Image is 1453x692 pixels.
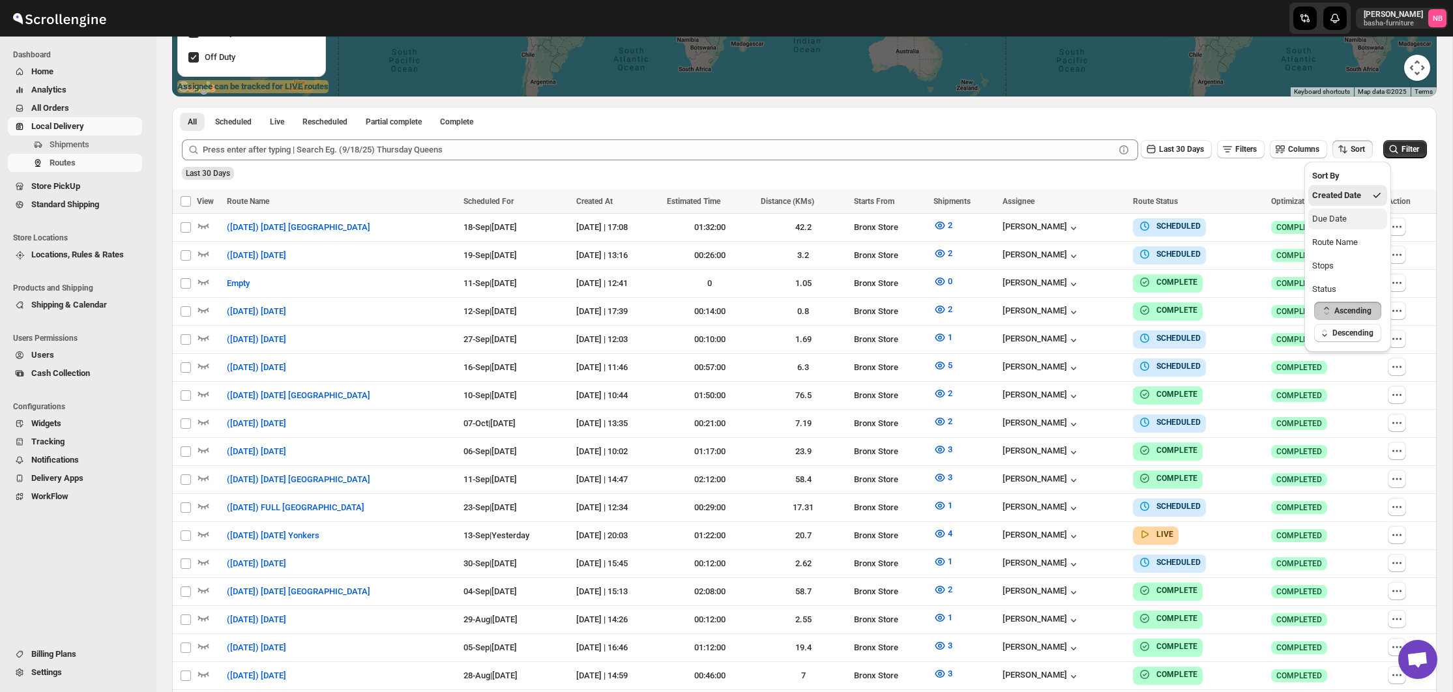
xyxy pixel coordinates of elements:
[926,439,960,460] button: 3
[926,355,960,376] button: 5
[761,249,847,262] div: 3.2
[576,473,659,486] div: [DATE] | 14:47
[948,500,952,510] span: 1
[1433,14,1443,23] text: NB
[1156,362,1201,371] b: SCHEDULED
[854,277,926,290] div: Bronx Store
[50,158,76,167] span: Routes
[1003,334,1080,347] button: [PERSON_NAME]
[175,79,218,96] a: Open this area in Google Maps (opens a new window)
[1133,197,1178,206] span: Route Status
[576,445,659,458] div: [DATE] | 10:02
[31,667,62,677] span: Settings
[1003,502,1080,515] div: [PERSON_NAME]
[8,346,142,364] button: Users
[463,390,517,400] span: 10-Sep | [DATE]
[227,585,370,598] span: ([DATE]) [DATE] [GEOGRAPHIC_DATA]
[1294,87,1350,96] button: Keyboard shortcuts
[227,277,250,290] span: Empty
[1156,334,1201,343] b: SCHEDULED
[8,645,142,663] button: Billing Plans
[8,246,142,264] button: Locations, Rules & Rates
[1358,88,1407,95] span: Map data ©2025
[761,333,847,346] div: 1.69
[926,383,960,404] button: 2
[1138,584,1197,597] button: COMPLETE
[667,473,753,486] div: 02:12:00
[948,248,952,258] span: 2
[926,299,960,320] button: 2
[31,300,107,310] span: Shipping & Calendar
[667,501,753,514] div: 00:29:00
[1156,670,1197,679] b: COMPLETE
[948,556,952,566] span: 1
[219,413,294,434] button: ([DATE]) [DATE]
[1356,8,1448,29] button: User menu
[8,663,142,682] button: Settings
[576,501,659,514] div: [DATE] | 12:34
[576,361,659,374] div: [DATE] | 11:46
[1003,670,1080,683] button: [PERSON_NAME]
[1138,640,1197,653] button: COMPLETE
[1156,306,1197,315] b: COMPLETE
[219,469,378,490] button: ([DATE]) [DATE] [GEOGRAPHIC_DATA]
[1138,500,1201,513] button: SCHEDULED
[926,495,960,516] button: 1
[761,417,847,430] div: 7.19
[1276,362,1322,373] span: COMPLETED
[219,497,372,518] button: ([DATE]) FULL [GEOGRAPHIC_DATA]
[463,197,514,206] span: Scheduled For
[948,472,952,482] span: 3
[667,361,753,374] div: 00:57:00
[948,388,952,398] span: 2
[463,418,516,428] span: 07-Oct | [DATE]
[1276,222,1322,233] span: COMPLETED
[186,169,230,178] span: Last 30 Days
[227,445,286,458] span: ([DATE]) [DATE]
[1003,278,1080,291] button: [PERSON_NAME]
[1003,530,1080,543] button: [PERSON_NAME]
[1138,556,1201,569] button: SCHEDULED
[1138,360,1201,373] button: SCHEDULED
[1003,306,1080,319] button: [PERSON_NAME]
[1159,145,1204,154] span: Last 30 Days
[31,250,124,259] span: Locations, Rules & Rates
[205,27,233,37] span: On Duty
[1308,279,1387,300] button: Status
[463,278,517,288] span: 11-Sep | [DATE]
[227,361,286,374] span: ([DATE]) [DATE]
[205,52,235,62] span: Off Duty
[50,139,89,149] span: Shipments
[463,474,517,484] span: 11-Sep | [DATE]
[1003,446,1080,459] button: [PERSON_NAME]
[854,361,926,374] div: Bronx Store
[188,117,197,127] span: All
[1351,145,1365,154] span: Sort
[926,663,960,684] button: 3
[8,433,142,451] button: Tracking
[948,584,952,594] span: 2
[1003,558,1080,571] div: [PERSON_NAME]
[576,417,659,430] div: [DATE] | 13:35
[1156,390,1197,399] b: COMPLETE
[227,417,286,430] span: ([DATE]) [DATE]
[1003,642,1080,655] div: [PERSON_NAME]
[1308,232,1387,253] button: Route Name
[926,327,960,348] button: 1
[1138,332,1201,345] button: SCHEDULED
[1388,197,1411,206] span: Action
[219,637,294,658] button: ([DATE]) [DATE]
[227,305,286,318] span: ([DATE]) [DATE]
[31,418,61,428] span: Widgets
[8,99,142,117] button: All Orders
[1003,222,1080,235] div: [PERSON_NAME]
[926,607,960,628] button: 1
[8,63,142,81] button: Home
[1156,278,1197,287] b: COMPLETE
[926,579,960,600] button: 2
[219,273,257,294] button: Empty
[761,361,847,374] div: 6.3
[31,85,66,94] span: Analytics
[219,609,294,630] button: ([DATE]) [DATE]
